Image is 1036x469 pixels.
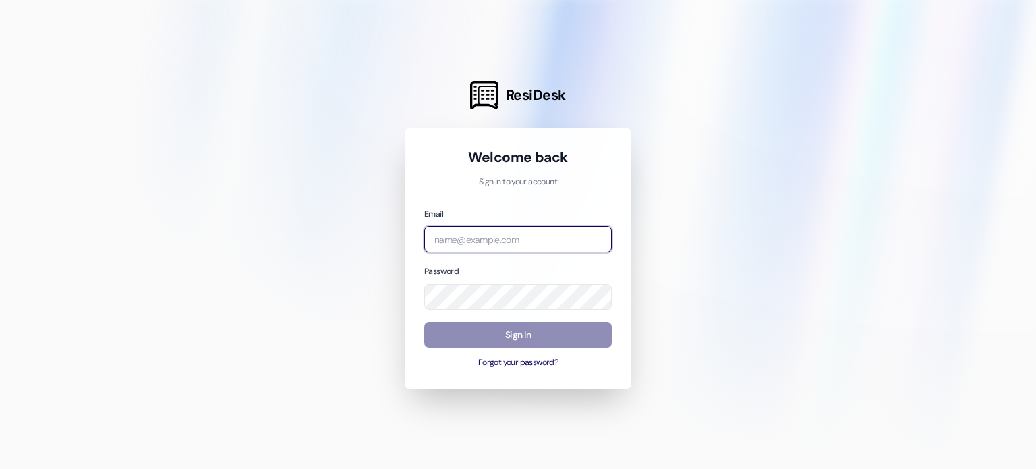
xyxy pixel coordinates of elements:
img: ResiDesk Logo [470,81,498,109]
label: Email [424,209,443,219]
label: Password [424,266,459,277]
input: name@example.com [424,226,612,252]
span: ResiDesk [506,86,566,105]
p: Sign in to your account [424,176,612,188]
button: Forgot your password? [424,357,612,369]
button: Sign In [424,322,612,348]
h1: Welcome back [424,148,612,167]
